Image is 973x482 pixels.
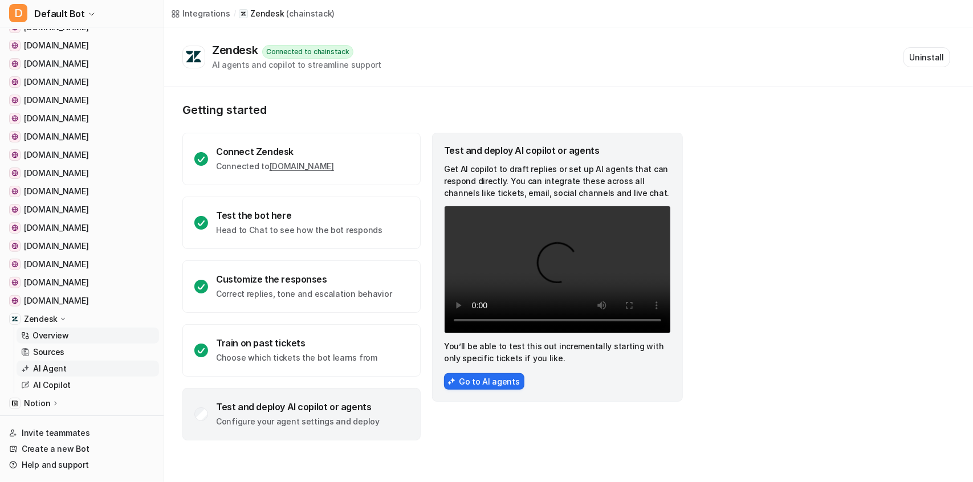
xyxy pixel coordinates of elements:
[444,340,671,364] p: You’ll be able to test this out incrementally starting with only specific tickets if you like.
[11,60,18,67] img: reth.rs
[24,58,88,70] span: [DOMAIN_NAME]
[11,316,18,322] img: Zendesk
[182,7,230,19] div: Integrations
[24,295,88,307] span: [DOMAIN_NAME]
[24,259,88,270] span: [DOMAIN_NAME]
[17,344,159,360] a: Sources
[32,330,69,341] p: Overview
[250,8,284,19] p: Zendesk
[286,8,335,19] p: ( chainstack )
[24,204,88,215] span: [DOMAIN_NAME]
[11,400,18,407] img: Notion
[17,377,159,393] a: AI Copilot
[216,401,380,412] div: Test and deploy AI copilot or agents
[33,379,71,391] p: AI Copilot
[24,168,88,179] span: [DOMAIN_NAME]
[34,6,85,22] span: Default Bot
[24,40,88,51] span: [DOMAIN_NAME]
[11,297,18,304] img: build.avax.network
[17,361,159,377] a: AI Agent
[239,8,335,19] a: Zendesk(chainstack)
[5,92,159,108] a: hyperliquid.gitbook.io[DOMAIN_NAME]
[216,161,334,172] p: Connected to
[24,277,88,288] span: [DOMAIN_NAME]
[216,288,392,300] p: Correct replies, tone and escalation behavior
[11,243,18,250] img: aptos.dev
[5,457,159,473] a: Help and support
[11,79,18,85] img: docs.ton.org
[216,337,377,349] div: Train on past tickets
[24,149,88,161] span: [DOMAIN_NAME]
[24,313,58,325] p: Zendesk
[5,38,159,54] a: ethereum.org[DOMAIN_NAME]
[5,165,159,181] a: docs.polygon.technology[DOMAIN_NAME]
[11,133,18,140] img: developers.tron.network
[5,293,159,309] a: build.avax.network[DOMAIN_NAME]
[24,131,88,142] span: [DOMAIN_NAME]
[171,7,230,19] a: Integrations
[11,224,18,231] img: docs.optimism.io
[5,56,159,72] a: reth.rs[DOMAIN_NAME]
[5,74,159,90] a: docs.ton.org[DOMAIN_NAME]
[262,45,353,59] div: Connected to chainstack
[5,238,159,254] a: aptos.dev[DOMAIN_NAME]
[17,328,159,344] a: Overview
[11,152,18,158] img: geth.ethereum.org
[444,163,671,199] p: Get AI copilot to draft replies or set up AI agents that can respond directly. You can integrate ...
[216,416,380,427] p: Configure your agent settings and deploy
[24,240,88,252] span: [DOMAIN_NAME]
[185,50,202,64] img: Zendesk logo
[444,373,524,390] button: Go to AI agents
[444,145,671,156] div: Test and deploy AI copilot or agents
[33,363,67,374] p: AI Agent
[24,222,88,234] span: [DOMAIN_NAME]
[5,147,159,163] a: geth.ethereum.org[DOMAIN_NAME]
[5,202,159,218] a: docs.sui.io[DOMAIN_NAME]
[24,76,88,88] span: [DOMAIN_NAME]
[216,210,382,221] div: Test the bot here
[182,103,684,117] p: Getting started
[216,224,382,236] p: Head to Chat to see how the bot responds
[11,261,18,268] img: nimbus.guide
[33,346,64,358] p: Sources
[212,59,381,71] div: AI agents and copilot to streamline support
[24,113,88,124] span: [DOMAIN_NAME]
[5,441,159,457] a: Create a new Bot
[212,43,262,57] div: Zendesk
[24,186,88,197] span: [DOMAIN_NAME]
[447,377,455,385] img: AiAgentsIcon
[11,42,18,49] img: ethereum.org
[24,95,88,106] span: [DOMAIN_NAME]
[11,188,18,195] img: docs.arbitrum.io
[11,170,18,177] img: docs.polygon.technology
[24,398,50,409] p: Notion
[5,425,159,441] a: Invite teammates
[5,111,159,126] a: docs.erigon.tech[DOMAIN_NAME]
[9,4,27,22] span: D
[234,9,236,19] span: /
[11,279,18,286] img: developer.bitcoin.org
[5,183,159,199] a: docs.arbitrum.io[DOMAIN_NAME]
[216,146,334,157] div: Connect Zendesk
[11,206,18,213] img: docs.sui.io
[11,97,18,104] img: hyperliquid.gitbook.io
[11,115,18,122] img: docs.erigon.tech
[216,352,377,363] p: Choose which tickets the bot learns from
[270,161,334,171] a: [DOMAIN_NAME]
[903,47,950,67] button: Uninstall
[5,256,159,272] a: nimbus.guide[DOMAIN_NAME]
[5,275,159,291] a: developer.bitcoin.org[DOMAIN_NAME]
[444,206,671,333] video: Your browser does not support the video tag.
[5,129,159,145] a: developers.tron.network[DOMAIN_NAME]
[216,273,392,285] div: Customize the responses
[5,220,159,236] a: docs.optimism.io[DOMAIN_NAME]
